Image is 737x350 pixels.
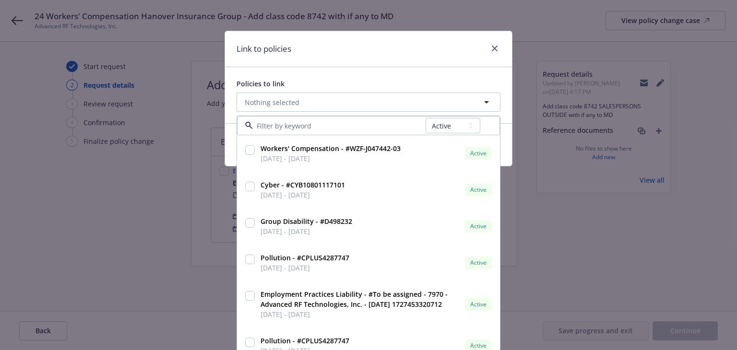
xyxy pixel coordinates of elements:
strong: Group Disability - #D498232 [261,217,352,226]
span: Policies to link [237,79,285,88]
strong: Workers' Compensation - #WZF-J047442-03 [261,144,401,153]
h1: Link to policies [237,43,291,55]
a: close [489,43,500,54]
span: Active [469,300,488,309]
span: Nothing selected [245,97,299,107]
span: [DATE] - [DATE] [261,190,345,200]
strong: Cyber - #CYB10801117101 [261,180,345,189]
span: [DATE] - [DATE] [261,309,461,319]
strong: Pollution - #CPLUS4287747 [261,253,349,262]
span: [DATE] - [DATE] [261,153,401,163]
input: Filter by keyword [253,121,426,131]
button: Nothing selected [237,93,500,112]
span: Active [469,222,488,231]
span: Active [469,186,488,194]
span: Active [469,258,488,267]
span: Active [469,341,488,350]
span: Active [469,149,488,158]
span: [DATE] - [DATE] [261,263,349,273]
span: [DATE] - [DATE] [261,226,352,236]
strong: Employment Practices Liability - #To be assigned - 7970 - Advanced RF Technologies, Inc. - [DATE]... [261,290,448,309]
strong: Pollution - #CPLUS4287747 [261,336,349,345]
